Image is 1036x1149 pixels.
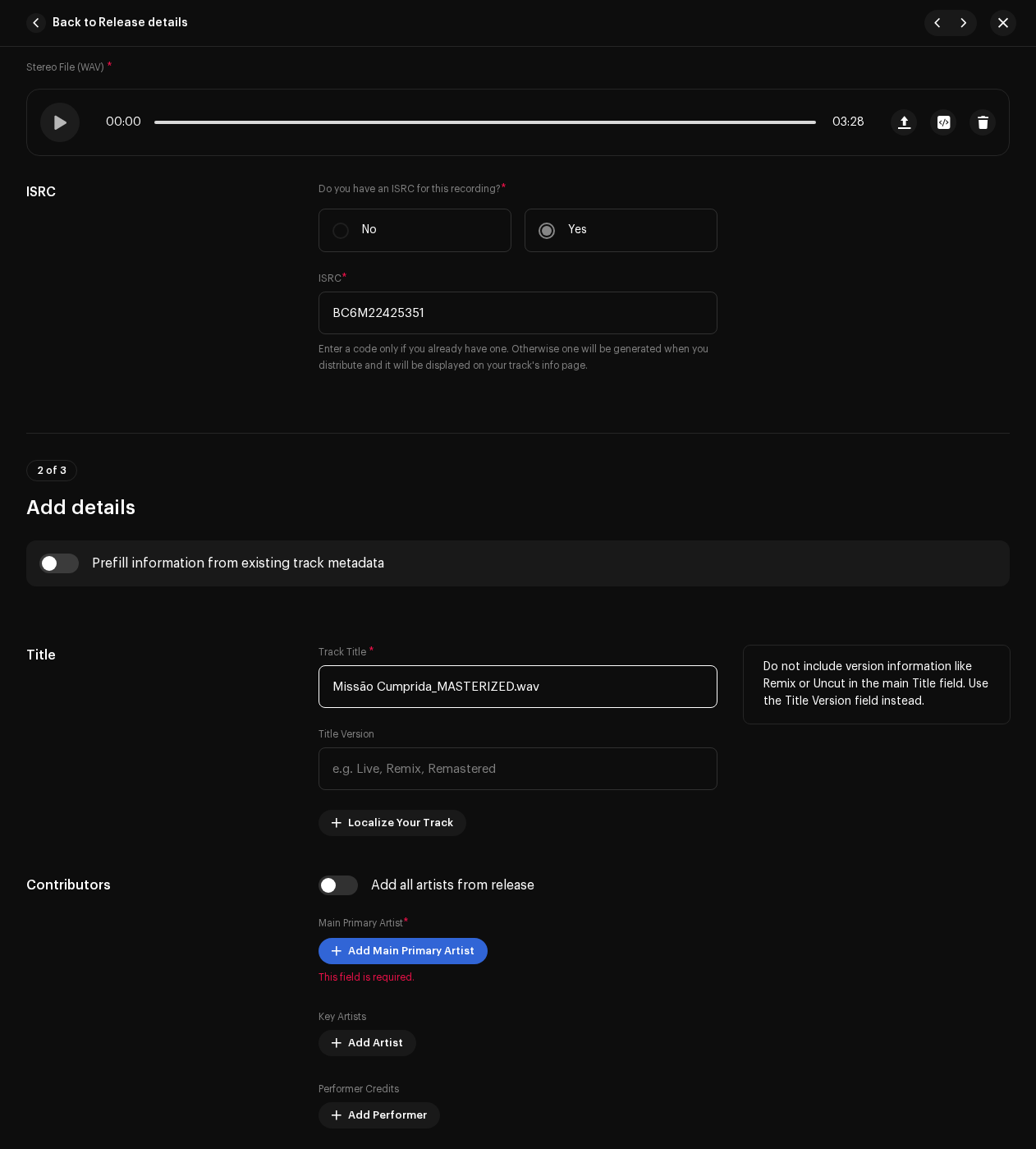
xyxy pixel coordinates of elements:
h3: Add details [26,494,1010,521]
p: Yes [568,222,587,239]
span: This field is required. [319,971,717,984]
label: Title Version [319,728,374,741]
div: Prefill information from existing track metadata [92,557,384,570]
button: Add Performer [319,1102,440,1128]
span: Add Performer [348,1099,427,1132]
label: Performer Credits [319,1082,399,1096]
input: ABXYZ####### [319,292,717,334]
span: Add Main Primary Artist [348,935,474,967]
span: 03:28 [823,116,864,129]
button: Add Artist [319,1030,416,1056]
h5: Title [26,646,292,665]
label: ISRC [319,272,347,285]
small: Enter a code only if you already have one. Otherwise one will be generated when you distribute an... [319,341,717,374]
input: Enter the name of the track [319,665,717,708]
h5: Contributors [26,876,292,895]
span: Localize Your Track [348,807,453,839]
h5: ISRC [26,182,292,202]
button: Localize Your Track [319,810,466,836]
label: Do you have an ISRC for this recording? [319,182,717,195]
div: Add all artists from release [371,879,534,892]
label: Track Title [319,646,374,659]
label: Key Artists [319,1010,366,1023]
input: e.g. Live, Remix, Remastered [319,747,717,790]
small: Main Primary Artist [319,918,403,928]
p: Do not include version information like Remix or Uncut in the main Title field. Use the Title Ver... [763,659,990,710]
span: Add Artist [348,1027,403,1059]
p: No [362,222,377,239]
button: Add Main Primary Artist [319,938,488,964]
